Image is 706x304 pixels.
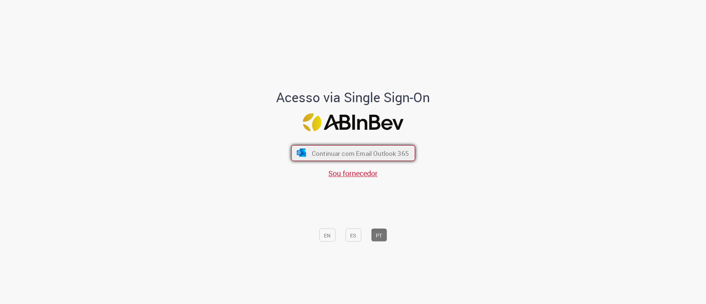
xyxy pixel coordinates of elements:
img: Logotipo ABInBev [303,114,403,132]
button: ícone Azure/Microsoft 360 Continuar com Email Outlook 365 [291,145,415,161]
button: PT [371,228,387,242]
font: Acesso via Single Sign-On [276,88,430,106]
button: ES [345,228,361,242]
img: ícone Azure/Microsoft 360 [296,149,307,157]
button: EN [319,228,335,242]
font: PT [376,232,382,239]
a: Sou fornecedor [328,168,378,178]
font: Continuar com Email Outlook 365 [311,149,409,157]
font: ES [350,232,356,239]
font: EN [324,232,331,239]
